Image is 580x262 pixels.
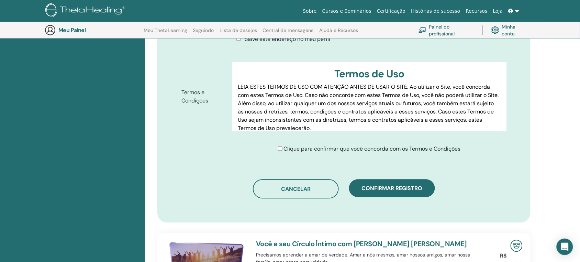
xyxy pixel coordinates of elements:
[181,89,208,105] font: Termos e Condições
[511,240,523,252] img: Seminário Presencial
[220,27,257,33] font: Lista de desejos
[58,26,86,34] font: Meu Painel
[263,27,314,33] font: Central de mensagens
[245,35,331,43] font: Salve este endereço no meu perfil
[45,3,127,19] img: logo.png
[466,8,488,14] font: Recursos
[238,84,499,132] font: LEIA ESTES TERMOS DE USO COM ATENÇÃO ANTES DE USAR O SITE. Ao utilizar o Site, você concorda com ...
[263,28,314,39] a: Central de mensagens
[491,23,528,38] a: Minha conta
[319,28,358,39] a: Ajuda e Recursos
[303,8,316,14] font: Sobre
[300,5,319,18] a: Sobre
[374,5,408,18] a: Certificação
[319,27,358,33] font: Ajuda e Recursos
[411,8,460,14] font: Histórias de sucesso
[284,145,461,153] font: Clique para confirmar que você concorda com os Termos e Condições
[322,8,371,14] font: Cursos e Seminários
[491,25,499,36] img: cog.svg
[45,25,56,36] img: generic-user-icon.jpg
[253,179,339,199] button: Cancelar
[320,5,374,18] a: Cursos e Seminários
[334,67,404,81] font: Termos de Uso
[490,5,506,18] a: Loja
[429,24,455,37] font: Painel do profissional
[193,27,214,33] font: Seguindo
[419,27,426,33] img: chalkboard-teacher.svg
[144,28,187,39] a: Meu ThetaLearning
[193,28,214,39] a: Seguindo
[349,179,435,197] button: Confirmar registro
[557,239,573,255] div: Abra o Intercom Messenger
[419,23,474,38] a: Painel do profissional
[362,185,423,192] font: Confirmar registro
[463,5,490,18] a: Recursos
[256,240,467,249] a: Você e seu Círculo Íntimo com [PERSON_NAME] [PERSON_NAME]
[493,8,503,14] font: Loja
[144,27,187,33] font: Meu ThetaLearning
[502,24,516,37] font: Minha conta
[281,186,311,193] font: Cancelar
[220,28,257,39] a: Lista de desejos
[377,8,405,14] font: Certificação
[408,5,463,18] a: Histórias de sucesso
